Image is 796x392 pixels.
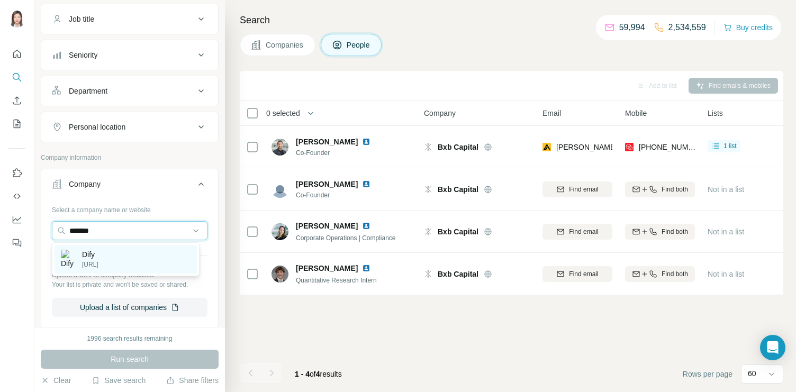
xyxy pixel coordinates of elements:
button: Search [8,68,25,87]
span: [PERSON_NAME] [296,179,358,189]
div: Open Intercom Messenger [760,335,785,360]
div: Select a company name or website [52,201,207,215]
span: results [295,370,342,378]
span: [PERSON_NAME] [296,263,358,274]
button: Share filters [166,375,219,386]
button: Use Surfe on LinkedIn [8,163,25,183]
span: Co-Founder [296,190,383,200]
img: LinkedIn logo [362,180,370,188]
p: Company information [41,153,219,162]
span: 4 [316,370,320,378]
img: Avatar [8,11,25,28]
button: Upload a list of companies [52,298,207,317]
span: of [310,370,316,378]
button: Buy credits [723,20,773,35]
img: LinkedIn logo [362,222,370,230]
span: Lists [708,108,723,118]
p: 59,994 [619,21,645,34]
img: LinkedIn logo [362,138,370,146]
img: Logo of Bxb Capital [424,270,432,278]
span: Company [424,108,456,118]
button: My lists [8,114,25,133]
p: Your list is private and won't be saved or shared. [52,280,207,289]
span: Co-Founder [296,148,383,158]
img: Logo of Bxb Capital [424,185,432,194]
span: Quantitative Research Intern [296,277,377,284]
img: provider apollo logo [542,142,551,152]
button: Feedback [8,233,25,252]
span: Bxb Capital [438,226,478,237]
span: Mobile [625,108,647,118]
button: Find email [542,266,612,282]
img: provider prospeo logo [625,142,634,152]
button: Save search [92,375,146,386]
h4: Search [240,13,783,28]
span: Bxb Capital [438,142,478,152]
button: Personal location [41,114,218,140]
span: Find both [662,269,688,279]
span: Find email [569,227,598,236]
button: Company [41,171,218,201]
div: Seniority [69,50,97,60]
button: Find both [625,181,695,197]
button: Find email [542,181,612,197]
button: Seniority [41,42,218,68]
button: Clear [41,375,71,386]
span: Bxb Capital [438,184,478,195]
img: Avatar [272,181,288,198]
span: 1 list [723,141,737,151]
div: Job title [69,14,94,24]
button: Find email [542,224,612,240]
p: Dify [82,249,98,260]
span: Find both [662,185,688,194]
button: Dashboard [8,210,25,229]
span: Bxb Capital [438,269,478,279]
p: 2,534,559 [668,21,706,34]
span: 1 - 4 [295,370,310,378]
span: Find email [569,269,598,279]
span: [PERSON_NAME] [296,136,358,147]
img: Avatar [272,139,288,156]
span: Find email [569,185,598,194]
button: Quick start [8,44,25,63]
button: Find both [625,224,695,240]
span: [PERSON_NAME] [296,221,358,231]
img: Logo of Bxb Capital [424,227,432,236]
span: Not in a list [708,185,744,194]
span: Find both [662,227,688,236]
div: Department [69,86,107,96]
img: Logo of Bxb Capital [424,143,432,151]
span: Companies [266,40,304,50]
span: Not in a list [708,227,744,236]
button: Enrich CSV [8,91,25,110]
span: Email [542,108,561,118]
button: Use Surfe API [8,187,25,206]
div: 1996 search results remaining [87,334,173,343]
img: Avatar [272,266,288,282]
span: [PHONE_NUMBER] [639,143,705,151]
img: Dify [61,250,76,269]
img: Avatar [272,223,288,240]
span: Corporate Operations | Compliance [296,234,396,242]
span: 0 selected [266,108,300,118]
span: People [347,40,371,50]
p: [URL] [82,260,98,269]
span: [PERSON_NAME][EMAIL_ADDRESS][DOMAIN_NAME] [556,143,743,151]
button: Department [41,78,218,104]
span: Rows per page [683,369,732,379]
div: Company [69,179,101,189]
button: Job title [41,6,218,32]
button: Find both [625,266,695,282]
p: 60 [748,368,756,379]
span: Not in a list [708,270,744,278]
div: Personal location [69,122,125,132]
img: LinkedIn logo [362,264,370,272]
